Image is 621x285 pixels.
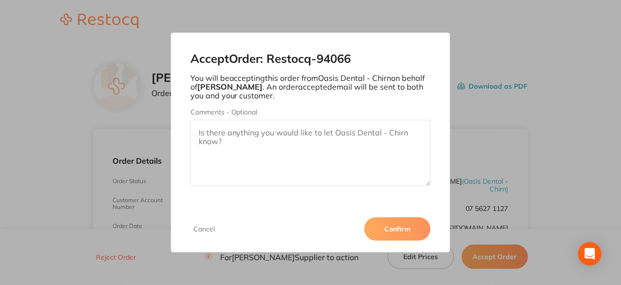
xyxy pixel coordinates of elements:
[364,217,431,241] button: Confirm
[190,225,218,233] button: Cancel
[190,52,431,66] h2: Accept Order: Restocq- 94066
[190,108,431,116] label: Comments - Optional
[190,74,431,100] p: You will be accepting this order from Oasis Dental - Chirn on behalf of . An order accepted email...
[197,82,263,92] b: [PERSON_NAME]
[578,242,602,266] div: Open Intercom Messenger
